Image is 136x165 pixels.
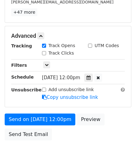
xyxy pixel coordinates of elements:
a: Copy unsubscribe link [42,95,98,100]
strong: Unsubscribe [11,87,42,92]
strong: Schedule [11,75,34,80]
a: +47 more [11,8,37,16]
label: UTM Codes [95,42,119,49]
label: Track Clicks [49,50,74,56]
strong: Tracking [11,43,32,48]
h5: Advanced [11,32,125,39]
label: Track Opens [49,42,75,49]
label: Add unsubscribe link [49,86,94,93]
strong: Filters [11,63,27,68]
iframe: Chat Widget [105,135,136,165]
a: Send Test Email [5,129,52,140]
span: [DATE] 12:00pm [42,75,80,80]
a: Preview [77,114,104,125]
a: Send on [DATE] 12:00pm [5,114,75,125]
